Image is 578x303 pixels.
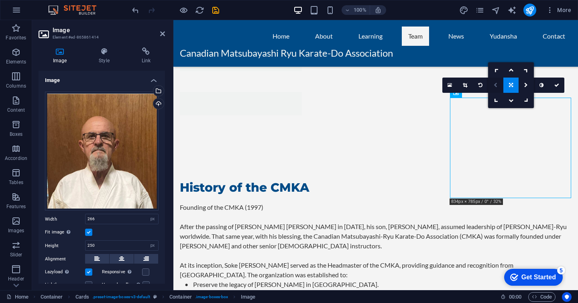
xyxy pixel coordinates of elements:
[24,9,58,16] div: Get Started
[519,93,534,108] a: Align bottom-right
[45,267,85,277] label: Lazyload
[501,292,522,302] h6: Session time
[475,6,484,15] i: Pages (Ctrl+Alt+S)
[488,78,503,93] a: Align left-center
[39,47,84,64] h4: Image
[528,292,556,302] button: Code
[6,4,65,21] div: Get Started 5 items remaining, 0% complete
[6,35,26,41] p: Favorites
[153,295,157,299] i: This element is a customizable preset
[459,6,468,15] i: Design (Ctrl+Alt+Y)
[534,78,549,93] a: Greyscale
[374,6,382,14] i: On resize automatically adjust zoom level to fit chosen device.
[549,78,564,93] a: Confirm ( ⌘ ⏎ )
[59,2,67,10] div: 5
[45,217,85,221] label: Width
[211,5,220,15] button: save
[45,244,85,248] label: Height
[519,62,534,78] a: Align top-right
[169,292,192,302] span: Click to select. Double-click to edit
[525,6,534,15] i: Publish
[10,252,22,258] p: Slider
[9,179,23,186] p: Tables
[8,227,24,234] p: Images
[39,71,165,85] h4: Image
[7,107,25,113] p: Content
[507,5,517,15] button: text_generator
[543,4,574,16] button: More
[131,6,140,15] i: Undo: Change image (Ctrl+Z)
[84,47,127,64] h4: Style
[75,292,89,302] span: Click to select. Double-click to edit
[491,5,501,15] button: navigator
[45,92,159,211] div: 0d725d40-26cd-4924-9051-79100fd1d30b-vfjg_2Q9yAUDbqK5st2lMw.jpeg
[473,78,488,93] a: Rotate left 90°
[41,292,63,302] span: Click to select. Double-click to edit
[195,5,204,15] button: reload
[45,280,85,290] label: Lightbox
[6,83,26,89] p: Columns
[6,292,28,302] a: Click to cancel selection. Double-click to open Pages
[509,292,521,302] span: 00 00
[241,292,255,302] span: Click to select. Double-click to edit
[503,93,519,108] a: Align bottom-center
[10,131,23,137] p: Boxes
[503,78,519,93] a: Align center
[442,78,458,93] a: Select files from the file manager, stock photos, or upload file(s)
[195,292,228,302] span: . image-boxes-box
[130,5,140,15] button: undo
[211,6,220,15] i: Save (Ctrl+S)
[488,62,503,78] a: Align top-left
[179,5,188,15] button: Click here to leave preview mode and continue editing
[519,78,534,93] a: Align right-center
[532,292,552,302] span: Code
[523,4,536,16] button: publish
[475,5,485,15] button: pages
[46,5,106,15] img: Editor Logo
[546,6,571,14] span: More
[6,59,26,65] p: Elements
[491,6,501,15] i: Navigator
[458,78,473,93] a: Crop mode
[515,294,516,300] span: :
[41,292,255,302] nav: breadcrumb
[127,47,165,64] h4: Link
[342,5,370,15] button: 100%
[102,280,142,290] label: Use as headline
[459,5,469,15] button: design
[92,292,150,302] span: . preset-image-boxes-v3-default
[53,27,165,34] h2: Image
[507,6,517,15] i: AI Writer
[5,155,27,162] p: Accordion
[53,34,149,41] h3: Element #ed-865861414
[8,276,24,282] p: Header
[102,267,142,277] label: Responsive
[6,203,26,210] p: Features
[488,93,503,108] a: Align bottom-left
[45,254,85,264] label: Alignment
[562,292,572,302] button: Usercentrics
[354,5,366,15] h6: 100%
[503,62,519,78] a: Align top-center
[45,227,85,237] label: Fit image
